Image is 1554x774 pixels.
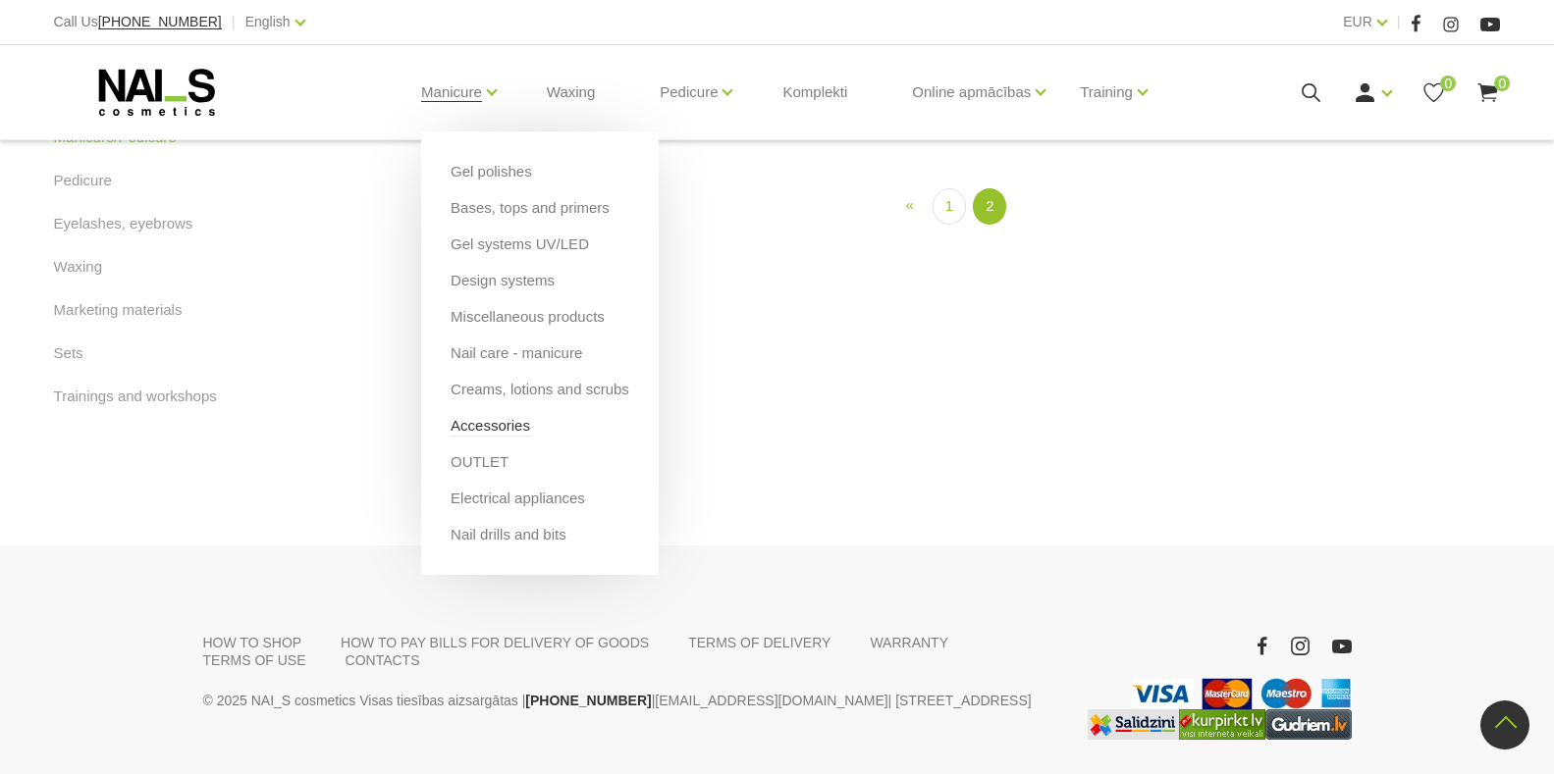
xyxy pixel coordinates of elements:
[346,651,420,669] a: CONTACTS
[451,233,589,255] a: Gel systems UV/LED
[1080,53,1133,131] a: Training
[341,634,649,651] a: HOW TO PAY BILLS FOR DELIVERY OF GOODS
[54,169,112,192] a: Pedicure
[54,212,193,235] a: Eyelashes, eyebrows
[870,634,948,651] a: WARRANTY
[451,524,566,545] a: Nail drills and bits
[245,10,291,33] a: English
[421,53,482,131] a: Manicure
[525,689,651,712] a: [PHONE_NUMBER]
[1265,709,1352,740] img: www.gudriem.lv/veikali/lv
[451,415,530,437] a: Accessories
[451,379,629,400] a: Creams, lotions and scrubs
[912,53,1031,131] a: Online apmācības
[973,188,1006,225] a: 2
[451,306,605,328] a: Miscellaneous products
[688,634,831,651] a: TERMS OF DELIVERY
[1088,709,1179,740] img: Labākā cena interneta veikalos - Samsung, Cena, iPhone, Mobilie telefoni
[451,451,509,473] a: OUTLET
[54,10,222,34] div: Call Us
[660,53,718,131] a: Pedicure
[54,298,183,322] a: Marketing materials
[423,188,1501,225] nav: catalog-product-list
[98,15,222,29] a: [PHONE_NUMBER]
[893,188,925,223] a: Previous
[1475,80,1500,105] a: 0
[531,45,611,139] a: Waxing
[54,341,83,365] a: Sets
[933,188,966,225] a: 1
[1179,709,1265,740] img: Lielākais Latvijas interneta veikalu preču meklētājs
[451,161,532,182] a: Gel polishes
[905,196,913,213] span: «
[655,689,887,712] a: [EMAIL_ADDRESS][DOMAIN_NAME]
[203,689,1057,712] p: © 2025 NAI_S cosmetics Visas tiesības aizsargātas | | | [STREET_ADDRESS]
[54,385,217,408] a: Trainings and workshops
[767,45,863,139] a: Komplekti
[232,10,236,34] span: |
[203,634,302,651] a: HOW TO SHOP
[54,255,102,279] a: Waxing
[203,651,306,669] a: TERMS OF USE
[451,488,585,509] a: Electrical appliances
[451,342,582,364] a: Nail care - manicure
[1440,76,1456,91] span: 0
[1494,76,1510,91] span: 0
[1265,709,1352,740] a: https://www.gudriem.lv/veikali/lv
[451,197,610,219] a: Bases, tops and primers
[1421,80,1446,105] a: 0
[98,14,222,29] span: [PHONE_NUMBER]
[1397,10,1401,34] span: |
[1343,10,1372,33] a: EUR
[451,270,555,291] a: Design systems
